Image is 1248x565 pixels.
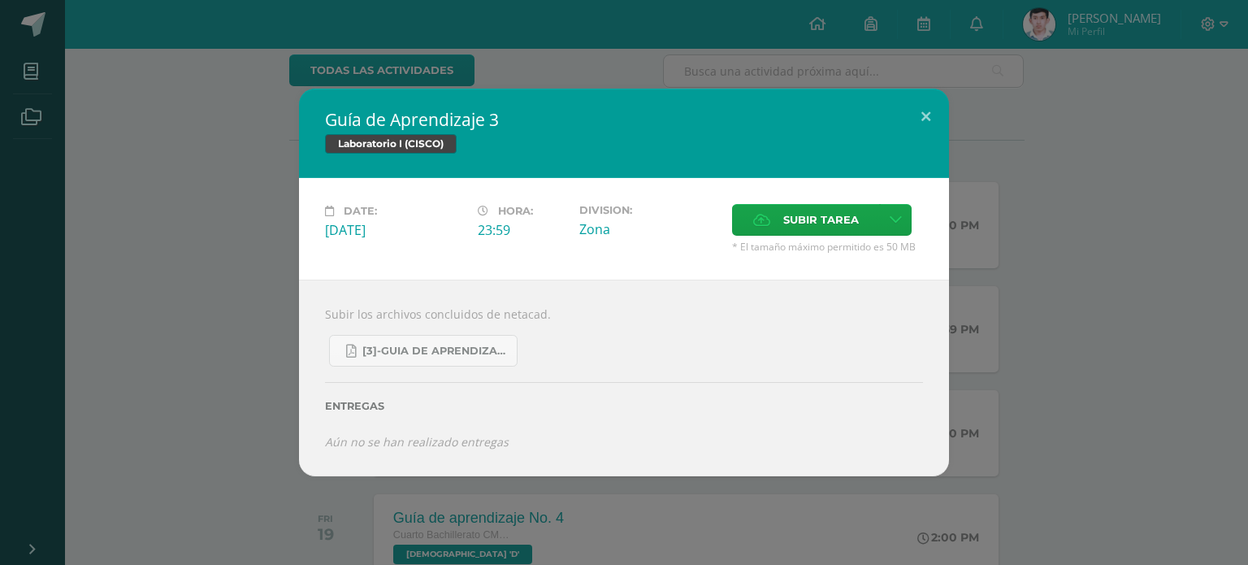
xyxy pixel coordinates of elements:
span: * El tamaño máximo permitido es 50 MB [732,240,923,254]
span: Hora: [498,205,533,217]
span: Subir tarea [783,205,859,235]
label: Division: [579,204,719,216]
button: Close (Esc) [903,89,949,144]
div: Zona [579,220,719,238]
i: Aún no se han realizado entregas [325,434,509,450]
div: [DATE] [325,221,465,239]
span: Date: [344,205,377,217]
a: [3]-GUIA DE APRENDIZAJE 3 IV [PERSON_NAME] CISCO UNIDAD 4.pdf [329,335,518,367]
div: Subir los archivos concluidos de netacad. [299,280,949,476]
div: 23:59 [478,221,566,239]
span: Laboratorio I (CISCO) [325,134,457,154]
label: Entregas [325,400,923,412]
span: [3]-GUIA DE APRENDIZAJE 3 IV [PERSON_NAME] CISCO UNIDAD 4.pdf [362,345,509,358]
h2: Guía de Aprendizaje 3 [325,108,923,131]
